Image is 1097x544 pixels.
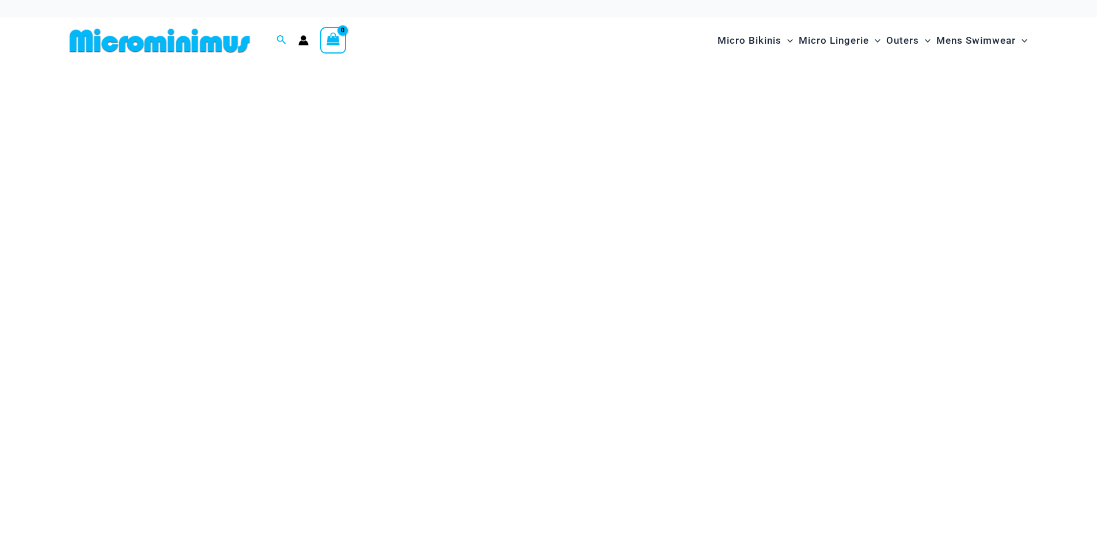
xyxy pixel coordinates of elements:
[781,26,793,55] span: Menu Toggle
[65,28,255,54] img: MM SHOP LOGO FLAT
[919,26,931,55] span: Menu Toggle
[713,21,1033,60] nav: Site Navigation
[1016,26,1027,55] span: Menu Toggle
[883,23,933,58] a: OutersMenu ToggleMenu Toggle
[933,23,1030,58] a: Mens SwimwearMenu ToggleMenu Toggle
[936,26,1016,55] span: Mens Swimwear
[298,35,309,45] a: Account icon link
[886,26,919,55] span: Outers
[718,26,781,55] span: Micro Bikinis
[869,26,880,55] span: Menu Toggle
[796,23,883,58] a: Micro LingerieMenu ToggleMenu Toggle
[715,23,796,58] a: Micro BikinisMenu ToggleMenu Toggle
[799,26,869,55] span: Micro Lingerie
[276,33,287,48] a: Search icon link
[320,27,347,54] a: View Shopping Cart, empty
